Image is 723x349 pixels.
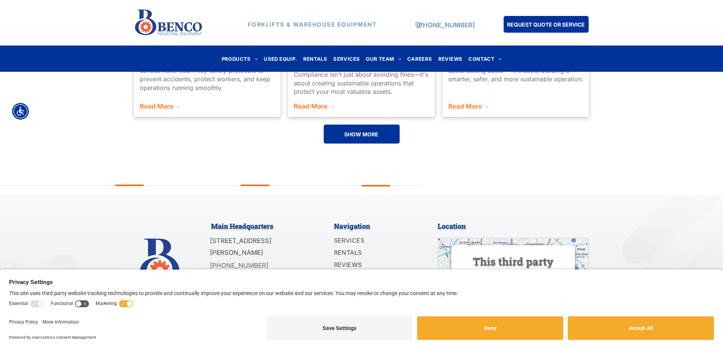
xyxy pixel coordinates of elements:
[294,70,429,96] div: Compliance isn't just about avoiding fines—it's about creating sustainable operations that protec...
[334,235,416,247] a: SERVICES
[334,259,416,272] a: REVIEWS
[211,221,273,231] span: Main Headquarters
[416,21,475,29] a: [PHONE_NUMBER]
[504,16,589,33] a: REQUEST QUOTE OR SERVICE
[330,54,363,64] a: SERVICES
[344,127,378,141] span: SHOW MORE
[334,247,416,259] a: RENTALS
[507,17,585,32] span: REQUEST QUOTE OR SERVICE
[465,54,504,64] a: CONTACT
[294,102,429,112] a: Read More →
[460,254,566,311] h3: This third party embed for Google Maps is being blocked
[300,54,331,64] a: RENTALS
[438,221,466,231] span: Location
[334,221,370,231] span: Navigation
[363,54,404,64] a: OUR TEAM
[12,103,29,120] div: Accessibility Menu
[248,21,377,28] strong: FORKLIFTS & WAREHOUSE EQUIPMENT
[210,262,268,269] a: [PHONE_NUMBER]
[140,58,275,91] div: Forklifts boost warehouse efficiency but pose serious risks. Learn key safety protocols to preven...
[219,54,261,64] a: PRODUCTS
[140,102,275,112] a: Read More →
[435,54,466,64] a: REVIEWS
[210,237,271,256] span: [STREET_ADDRESS][PERSON_NAME]
[448,102,584,112] a: Read More →
[404,54,435,64] a: CAREERS
[261,54,300,64] a: USED EQUIP.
